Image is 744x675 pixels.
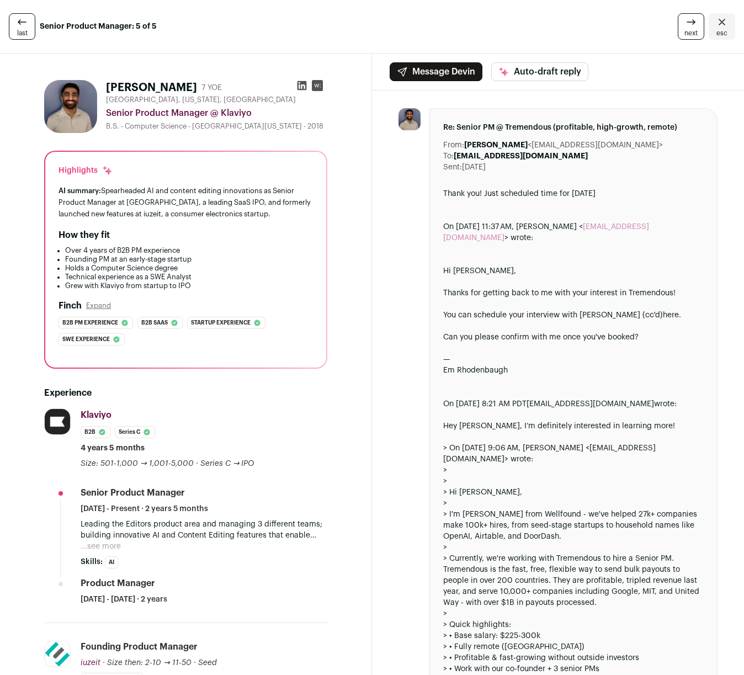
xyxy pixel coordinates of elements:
[81,411,111,419] span: Klaviyo
[106,122,327,131] div: B.S. - Computer Science - [GEOGRAPHIC_DATA][US_STATE] - 2018
[81,487,185,499] div: Senior Product Manager
[398,108,421,130] img: b89dfe4d5d060092c52a54ef4b4c0d1130921b7b90201ca6ee8db1a28ebfc9dd.jpg
[491,62,588,81] button: Auto-draft reply
[464,140,663,151] dd: <[EMAIL_ADDRESS][DOMAIN_NAME]>
[44,386,327,400] h2: Experience
[443,221,704,254] blockquote: On [DATE] 11:37 AM, [PERSON_NAME] < > wrote:
[443,310,704,321] div: You can schedule your interview with [PERSON_NAME] (cc'd) .
[65,281,313,290] li: Grew with Klaviyo from startup to IPO
[443,140,464,151] dt: From:
[443,151,454,162] dt: To:
[86,301,111,310] button: Expand
[62,334,110,345] span: Swe experience
[81,503,208,514] span: [DATE] - Present · 2 years 5 months
[59,299,82,312] h2: Finch
[106,107,327,120] div: Senior Product Manager @ Klaviyo
[103,659,192,667] span: · Size then: 2-10 → 11-50
[709,13,735,40] a: Close
[194,657,196,668] span: ·
[716,29,727,38] span: esc
[40,21,157,32] strong: Senior Product Manager: 5 of 5
[81,556,103,567] span: Skills:
[81,577,155,589] div: Product Manager
[200,460,254,467] span: Series C → IPO
[81,641,198,653] div: Founding Product Manager
[390,62,482,81] button: Message Devin
[81,541,121,552] button: ...see more
[443,265,704,277] div: Hi [PERSON_NAME],
[106,95,296,104] span: [GEOGRAPHIC_DATA], [US_STATE], [GEOGRAPHIC_DATA]
[464,141,528,149] b: [PERSON_NAME]
[81,594,167,605] span: [DATE] - [DATE] · 2 years
[81,659,100,667] span: iuzeit
[65,264,313,273] li: Holds a Computer Science degree
[443,354,704,365] div: —
[45,641,70,667] img: 1d50ecdb9220a461a1d96120109459278462bb556563e597dccecd7c45a98341.png
[59,187,101,194] span: AI summary:
[443,162,462,173] dt: Sent:
[678,13,704,40] a: next
[44,80,97,133] img: b89dfe4d5d060092c52a54ef4b4c0d1130921b7b90201ca6ee8db1a28ebfc9dd.jpg
[198,659,217,667] span: Seed
[65,246,313,255] li: Over 4 years of B2B PM experience
[443,387,444,387] img: Sent from Front
[443,332,704,343] div: Can you please confirm with me once you've booked?
[17,29,28,38] span: last
[141,317,168,328] span: B2b saas
[81,426,110,438] li: B2B
[81,443,145,454] span: 4 years 5 months
[196,458,198,469] span: ·
[663,311,679,319] a: here
[59,165,113,176] div: Highlights
[62,317,118,328] span: B2b pm experience
[443,365,704,376] div: Em Rhodenbaugh
[443,122,704,133] span: Re: Senior PM @ Tremendous (profitable, high-growth, remote)
[9,13,35,40] a: last
[81,519,327,541] p: Leading the Editors product area and managing 3 different teams; building innovative AI and Conte...
[201,82,222,93] div: 7 YOE
[81,460,194,467] span: Size: 501-1,000 → 1,001-5,000
[106,80,197,95] h1: [PERSON_NAME]
[65,273,313,281] li: Technical experience as a SWE Analyst
[105,556,118,568] li: AI
[45,409,70,434] img: ce5bb112137e9fa6fac42524d9652fe807834fc36a204334b59d05f2cc57c70d.jpg
[115,426,155,438] li: Series C
[527,400,654,408] a: [EMAIL_ADDRESS][DOMAIN_NAME]
[65,255,313,264] li: Founding PM at an early-stage startup
[59,185,313,220] div: Spearheaded AI and content editing innovations as Senior Product Manager at [GEOGRAPHIC_DATA], a ...
[59,228,110,242] h2: How they fit
[684,29,698,38] span: next
[454,152,588,160] b: [EMAIL_ADDRESS][DOMAIN_NAME]
[462,162,486,173] dd: [DATE]
[443,288,704,299] div: Thanks for getting back to me with your interest in Tremendous!
[191,317,251,328] span: Startup experience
